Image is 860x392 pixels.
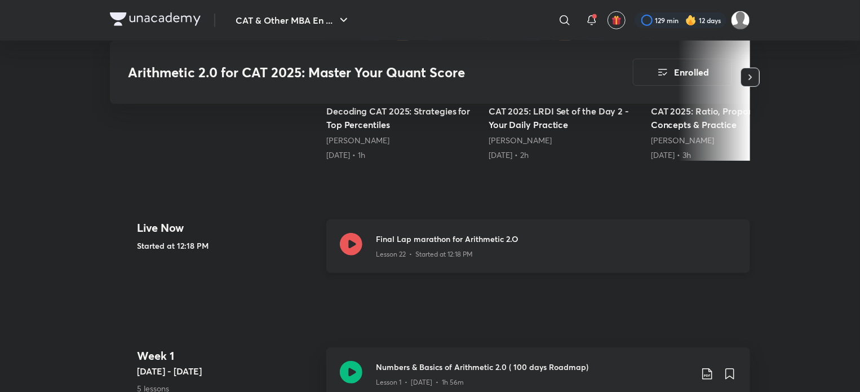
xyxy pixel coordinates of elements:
[489,135,552,146] a: [PERSON_NAME]
[128,64,569,81] h3: Arithmetic 2.0 for CAT 2025: Master Your Quant Score
[489,135,642,146] div: Ravi Kumar
[229,9,357,32] button: CAT & Other MBA En ...
[633,59,732,86] button: Enrolled
[376,361,691,373] h3: Numbers & Basics of Arithmetic 2.0 ( 100 days Roadmap)
[376,249,473,259] p: Lesson 22 • Started at 12:18 PM
[651,135,804,146] div: Ravi Kumar
[110,12,201,26] img: Company Logo
[137,219,317,236] h4: Live Now
[489,149,642,161] div: 9th May • 2h
[376,233,737,245] h3: Final Lap marathon for Arithmetic 2.O
[376,377,464,387] p: Lesson 1 • [DATE] • 1h 56m
[326,135,389,146] a: [PERSON_NAME]
[651,104,804,131] h5: CAT 2025: Ratio, Proportion, Mixture Concepts & Practice
[608,11,626,29] button: avatar
[489,104,642,131] h5: CAT 2025: LRDI Set of the Day 2 - Your Daily Practice
[611,15,622,25] img: avatar
[651,135,714,146] a: [PERSON_NAME]
[326,135,480,146] div: Ravi Kumar
[137,240,317,252] h5: Started at 12:18 PM
[731,11,750,30] img: Aparna Dubey
[326,149,480,161] div: 19th Apr • 1h
[137,364,317,378] h5: [DATE] - [DATE]
[326,219,750,287] a: Final Lap marathon for Arithmetic 2.OLesson 22 • Started at 12:18 PM
[651,149,804,161] div: 17th Jun • 3h
[137,347,317,364] h4: Week 1
[326,104,480,131] h5: Decoding CAT 2025: Strategies for Top Percentiles
[110,12,201,29] a: Company Logo
[685,15,697,26] img: streak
